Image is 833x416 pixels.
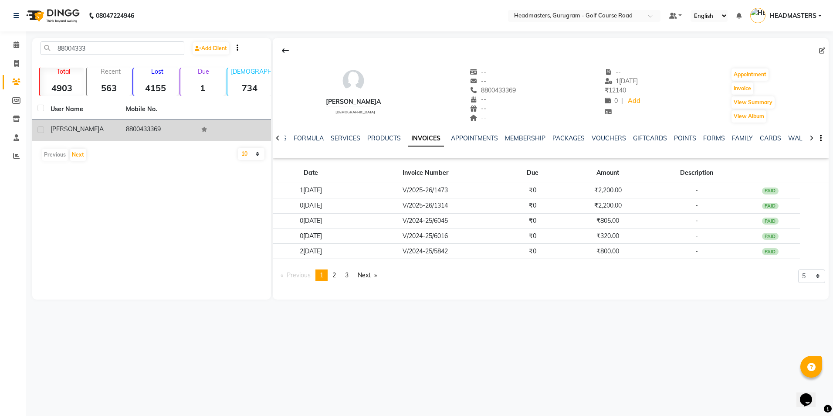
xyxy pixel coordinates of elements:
[695,232,698,240] span: -
[133,82,178,93] strong: 4155
[502,228,562,244] td: ₹0
[605,86,609,94] span: ₹
[451,134,498,142] a: APPOINTMENTS
[45,99,121,119] th: User Name
[732,134,753,142] a: FAMILY
[121,119,196,141] td: 8800433369
[470,105,486,113] span: --
[470,86,516,94] span: 8800433369
[695,201,698,209] span: -
[796,381,824,407] iframe: chat widget
[276,42,295,59] div: Back to Client
[563,163,653,183] th: Amount
[273,163,349,183] th: Date
[331,134,360,142] a: SERVICES
[731,96,775,109] button: View Summary
[502,213,562,228] td: ₹0
[750,8,765,23] img: HEADMASTERS
[70,149,86,161] button: Next
[731,68,769,81] button: Appointment
[695,247,698,255] span: -
[182,68,225,75] p: Due
[121,99,196,119] th: Mobile No.
[43,68,84,75] p: Total
[180,82,225,93] strong: 1
[349,244,502,259] td: V/2024-25/5842
[345,271,349,279] span: 3
[653,163,740,183] th: Description
[470,114,486,122] span: --
[408,131,444,147] a: INVOICES
[40,82,84,93] strong: 4903
[674,134,696,142] a: POINTS
[505,134,545,142] a: MEMBERSHIP
[90,68,131,75] p: Recent
[703,134,725,142] a: FORMS
[592,134,626,142] a: VOUCHERS
[353,269,381,281] a: Next
[470,77,486,85] span: --
[605,86,626,94] span: 12140
[695,217,698,225] span: -
[41,41,184,55] input: Search by Name/Mobile/Email/Code
[273,183,349,198] td: 1[DATE]
[137,68,178,75] p: Lost
[320,271,323,279] span: 1
[326,97,381,106] div: [PERSON_NAME]a
[552,134,585,142] a: PACKAGES
[294,134,324,142] a: FORMULA
[633,134,667,142] a: GIFTCARDS
[349,213,502,228] td: V/2024-25/6045
[273,198,349,213] td: 0[DATE]
[563,198,653,213] td: ₹2,200.00
[788,134,813,142] a: WALLET
[563,228,653,244] td: ₹320.00
[563,244,653,259] td: ₹800.00
[470,68,486,76] span: --
[563,213,653,228] td: ₹805.00
[367,134,401,142] a: PRODUCTS
[762,233,779,240] div: PAID
[276,269,382,281] nav: Pagination
[770,11,816,20] span: HEADMASTERS
[349,228,502,244] td: V/2024-25/6016
[273,228,349,244] td: 0[DATE]
[349,183,502,198] td: V/2025-26/1473
[762,218,779,225] div: PAID
[502,244,562,259] td: ₹0
[695,186,698,194] span: -
[231,68,272,75] p: [DEMOGRAPHIC_DATA]
[273,244,349,259] td: 2[DATE]
[193,42,229,55] a: Add Client
[96,3,134,28] b: 08047224946
[605,68,621,76] span: --
[287,271,311,279] span: Previous
[502,198,562,213] td: ₹0
[349,163,502,183] th: Invoice Number
[605,97,618,105] span: 0
[332,271,336,279] span: 2
[731,82,753,95] button: Invoice
[731,110,766,123] button: View Album
[762,203,779,210] div: PAID
[335,110,375,114] span: [DEMOGRAPHIC_DATA]
[51,125,104,133] span: [PERSON_NAME]a
[227,82,272,93] strong: 734
[22,3,82,28] img: logo
[621,96,623,106] span: |
[502,183,562,198] td: ₹0
[626,95,642,107] a: Add
[762,188,779,194] div: PAID
[760,134,781,142] a: CARDS
[87,82,131,93] strong: 563
[349,198,502,213] td: V/2025-26/1314
[340,68,366,94] img: avatar
[563,183,653,198] td: ₹2,200.00
[470,95,486,103] span: --
[273,213,349,228] td: 0[DATE]
[762,248,779,255] div: PAID
[502,163,562,183] th: Due
[605,77,638,85] span: 1[DATE]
